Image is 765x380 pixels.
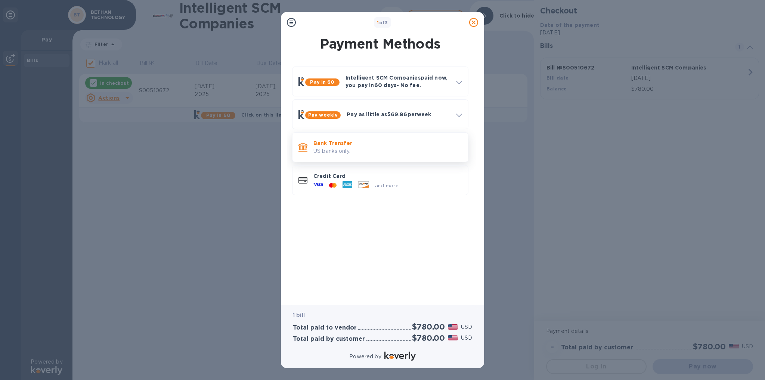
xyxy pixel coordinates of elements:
h2: $780.00 [412,322,445,331]
span: and more... [375,183,402,188]
img: USD [448,335,458,340]
p: Bank Transfer [313,139,462,147]
h2: $780.00 [412,333,445,343]
p: Intelligent SCM Companies paid now, you pay in 60 days - No fee. [346,74,450,89]
img: Logo [384,352,416,361]
p: USD [461,323,472,331]
b: 1 bill [293,312,305,318]
p: USD [461,334,472,342]
b: Pay in 60 [310,79,334,85]
p: US banks only. [313,147,462,155]
span: 1 [377,20,379,25]
img: USD [448,324,458,330]
p: Powered by [349,353,381,361]
b: of 3 [377,20,388,25]
h3: Total paid by customer [293,336,365,343]
h1: Payment Methods [291,36,470,52]
p: Credit Card [313,172,462,180]
b: Pay weekly [308,112,338,118]
p: Pay as little as $69.86 per week [347,111,450,118]
h3: Total paid to vendor [293,324,357,331]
